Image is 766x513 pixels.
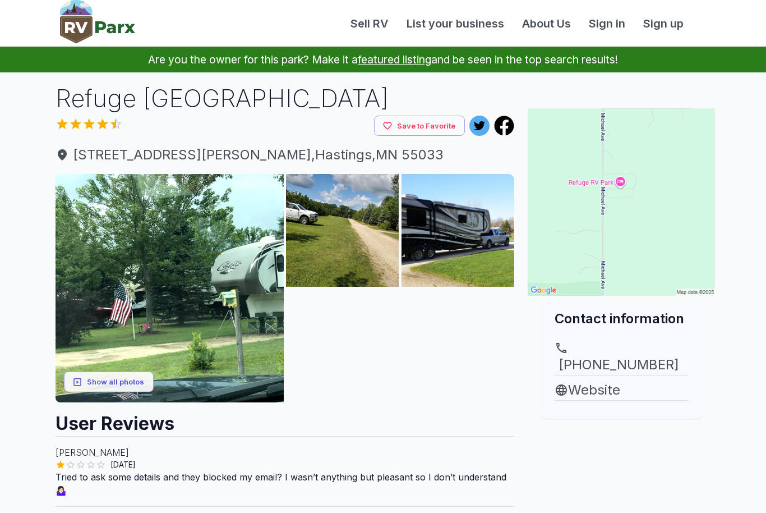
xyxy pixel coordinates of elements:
a: Sign in [580,15,634,32]
span: [DATE] [106,459,140,470]
img: AAcXr8ojP5VYNf4LROW2LKu2258Rw0Le0wplOqarrwKnqxtpM5ChqvnK9hH3tlWCmjRpzgdhd5aPd8-9vhMk-7Fs3TeTFHYvT... [286,290,399,402]
span: [STREET_ADDRESS][PERSON_NAME] , Hastings , MN 55033 [56,145,514,165]
button: Save to Favorite [374,116,465,136]
img: AAcXr8oRytRfg0888G4yI71Va-EX-t17wZcw2eKnXAY3SPsy2OtXYVK6ASfX7JwpV70Ge3Kep3p23CphSaeQOnCfxAKsDlBGN... [286,174,399,287]
h2: User Reviews [56,402,514,436]
p: Are you the owner for this park? Make it a and be seen in the top search results! [13,47,753,72]
p: [PERSON_NAME] [56,446,514,459]
a: [STREET_ADDRESS][PERSON_NAME],Hastings,MN 55033 [56,145,514,165]
img: Map for Refuge RV Park [528,108,715,296]
a: featured listing [358,53,431,66]
h1: Refuge [GEOGRAPHIC_DATA] [56,81,514,116]
button: Show all photos [64,372,154,392]
a: List your business [398,15,513,32]
img: AAcXr8prQBo3bh0PYkyNvzErOibH4JLfmTIBNIFAYTgz8vFoA8CtEj5XHc65CuPqUexwm-Wk6xJjOb2yH1c0-UBIE-dzgd38S... [402,290,514,402]
a: Sign up [634,15,693,32]
h2: Contact information [555,309,688,328]
p: Tried to ask some details and they blocked my email? I wasn’t anything but pleasant so I don’t un... [56,470,514,497]
img: AAcXr8rd2mbEeSqRjw90-YEsEI8CUUjWqSrpis7j02ffw90W6-1W7am2Mh3kjbzs0AQOYWyPQnUgRZ1cCP57DQnEzQ04AInHM... [56,174,284,402]
a: [PHONE_NUMBER] [555,341,688,375]
a: Website [555,380,688,400]
a: Sell RV [342,15,398,32]
a: About Us [513,15,580,32]
img: AAcXr8qyI4dmgjUb8-RB8IcHP4RLRd4bLj_ZQRJNYR4GAzinrWAkAWE1ijmfuv4fcFe1SYI7cqoX910mblYAJjRvbusvDtIbD... [402,174,514,287]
